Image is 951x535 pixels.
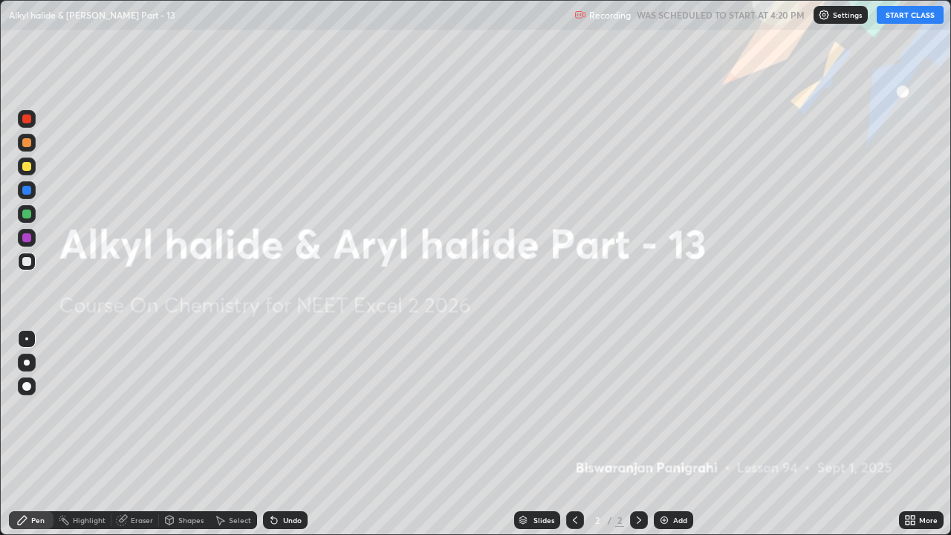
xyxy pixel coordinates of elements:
[589,10,631,21] p: Recording
[574,9,586,21] img: recording.375f2c34.svg
[9,9,175,21] p: Alkyl halide & [PERSON_NAME] Part - 13
[818,9,830,21] img: class-settings-icons
[229,516,251,524] div: Select
[131,516,153,524] div: Eraser
[73,516,106,524] div: Highlight
[31,516,45,524] div: Pen
[590,516,605,525] div: 2
[833,11,862,19] p: Settings
[673,516,687,524] div: Add
[658,514,670,526] img: add-slide-button
[615,513,624,527] div: 2
[533,516,554,524] div: Slides
[919,516,938,524] div: More
[178,516,204,524] div: Shapes
[283,516,302,524] div: Undo
[608,516,612,525] div: /
[877,6,944,24] button: START CLASS
[637,8,805,22] h5: WAS SCHEDULED TO START AT 4:20 PM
